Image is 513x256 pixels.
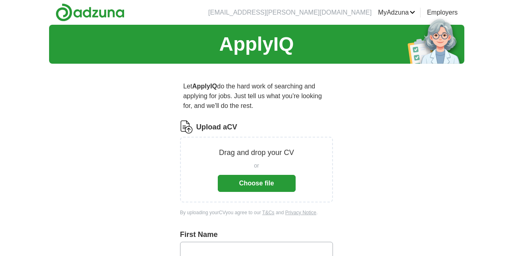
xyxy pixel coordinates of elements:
a: Employers [427,8,458,17]
span: or [254,161,259,170]
label: Upload a CV [196,122,237,133]
a: MyAdzuna [378,8,415,17]
li: [EMAIL_ADDRESS][PERSON_NAME][DOMAIN_NAME] [208,8,372,17]
img: Adzuna logo [56,3,124,22]
p: Drag and drop your CV [219,147,294,158]
p: Let do the hard work of searching and applying for jobs. Just tell us what you're looking for, an... [180,78,333,114]
a: Privacy Notice [285,210,316,215]
button: Choose file [218,175,296,192]
label: First Name [180,229,333,240]
a: T&Cs [262,210,275,215]
div: By uploading your CV you agree to our and . [180,209,333,216]
strong: ApplyIQ [192,83,217,90]
img: CV Icon [180,120,193,133]
h1: ApplyIQ [219,30,294,59]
